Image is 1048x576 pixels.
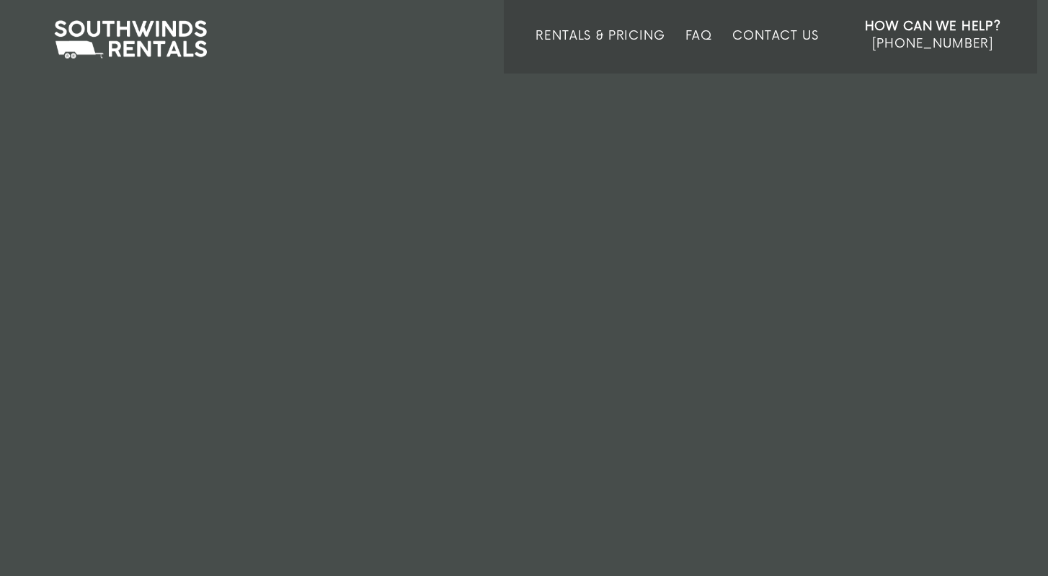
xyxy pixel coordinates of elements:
img: Southwinds Rentals Logo [47,17,214,62]
span: [PHONE_NUMBER] [872,37,993,51]
a: Contact Us [732,29,818,74]
a: How Can We Help? [PHONE_NUMBER] [865,18,1001,63]
strong: How Can We Help? [865,19,1001,34]
a: Rentals & Pricing [536,29,665,74]
a: FAQ [685,29,713,74]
